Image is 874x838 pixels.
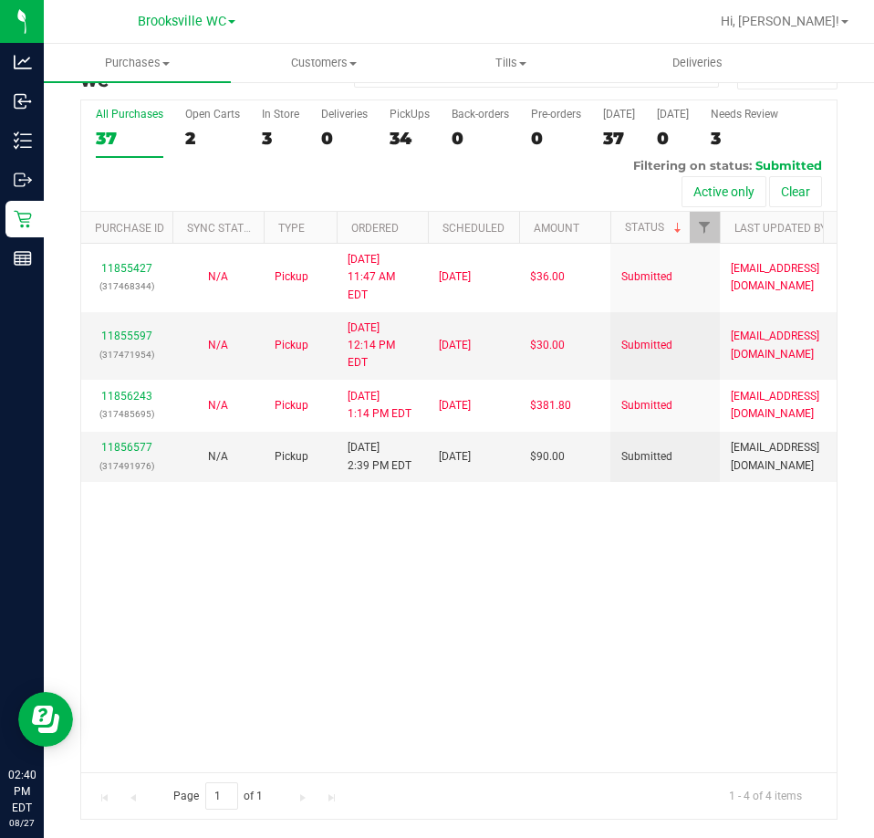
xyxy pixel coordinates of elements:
button: N/A [208,397,228,414]
span: [DATE] [439,448,471,466]
inline-svg: Retail [14,210,32,228]
span: Not Applicable [208,270,228,283]
a: Last Updated By [734,222,827,235]
p: (317471954) [92,346,161,363]
span: [DATE] 2:39 PM EDT [348,439,411,474]
span: $381.80 [530,397,571,414]
span: Deliveries [648,55,747,71]
div: [DATE] [603,108,635,120]
span: Pickup [275,448,308,466]
span: [DATE] 12:14 PM EDT [348,319,417,372]
div: 3 [262,128,299,149]
div: All Purchases [96,108,163,120]
span: Purchases [44,55,231,71]
span: [DATE] 11:47 AM EDT [348,251,417,304]
div: In Store [262,108,299,120]
a: Sync Status [187,222,257,235]
iframe: Resource center [18,692,73,747]
span: Not Applicable [208,399,228,412]
button: N/A [208,337,228,354]
p: 08/27 [8,816,36,830]
div: 0 [321,128,368,149]
a: Ordered [351,222,399,235]
div: 0 [531,128,581,149]
inline-svg: Analytics [14,53,32,71]
a: Deliveries [604,44,791,82]
button: Active only [682,176,766,207]
span: Pickup [275,268,308,286]
a: 11856577 [101,441,152,454]
div: 0 [657,128,689,149]
span: Filtering on status: [633,158,752,173]
a: Type [278,222,305,235]
a: Tills [418,44,605,82]
div: PickUps [390,108,430,120]
p: (317491976) [92,457,161,475]
a: Purchase ID [95,222,164,235]
span: [DATE] [439,268,471,286]
a: 11856243 [101,390,152,403]
a: Customers [231,44,418,82]
p: (317468344) [92,278,161,295]
span: Pickup [275,337,308,354]
a: Amount [534,222,579,235]
a: Filter [690,212,720,243]
input: 1 [205,782,238,811]
span: Submitted [621,397,672,414]
span: Tills [419,55,604,71]
button: N/A [208,448,228,466]
div: Needs Review [711,108,778,120]
a: Purchases [44,44,231,82]
span: 1 - 4 of 4 items [714,782,817,810]
div: 0 [452,128,509,149]
span: [DATE] 1:14 PM EDT [348,388,411,423]
span: [DATE] [439,337,471,354]
span: Page of 1 [158,782,278,811]
a: Scheduled [442,222,505,235]
div: Deliveries [321,108,368,120]
a: Status [625,221,685,234]
span: Not Applicable [208,450,228,463]
inline-svg: Outbound [14,171,32,189]
div: 37 [603,128,635,149]
a: 11855597 [101,330,152,342]
p: (317485695) [92,405,161,423]
span: $36.00 [530,268,565,286]
button: Clear [769,176,822,207]
span: Hi, [PERSON_NAME]! [721,14,839,28]
span: Submitted [621,337,672,354]
inline-svg: Inbound [14,92,32,110]
div: Open Carts [185,108,240,120]
span: Brooksville WC [138,14,226,29]
div: [DATE] [657,108,689,120]
inline-svg: Inventory [14,131,32,150]
span: Customers [232,55,417,71]
p: 02:40 PM EDT [8,767,36,816]
div: 37 [96,128,163,149]
div: Back-orders [452,108,509,120]
span: Submitted [621,448,672,466]
span: [DATE] [439,397,471,414]
div: 34 [390,128,430,149]
span: Not Applicable [208,339,228,351]
span: $30.00 [530,337,565,354]
h3: Purchase Summary: [80,58,333,89]
span: $90.00 [530,448,565,466]
div: 2 [185,128,240,149]
div: Pre-orders [531,108,581,120]
inline-svg: Reports [14,249,32,267]
div: 3 [711,128,778,149]
span: Submitted [755,158,822,173]
span: Submitted [621,268,672,286]
a: 11855427 [101,262,152,275]
button: N/A [208,268,228,286]
span: Pickup [275,397,308,414]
